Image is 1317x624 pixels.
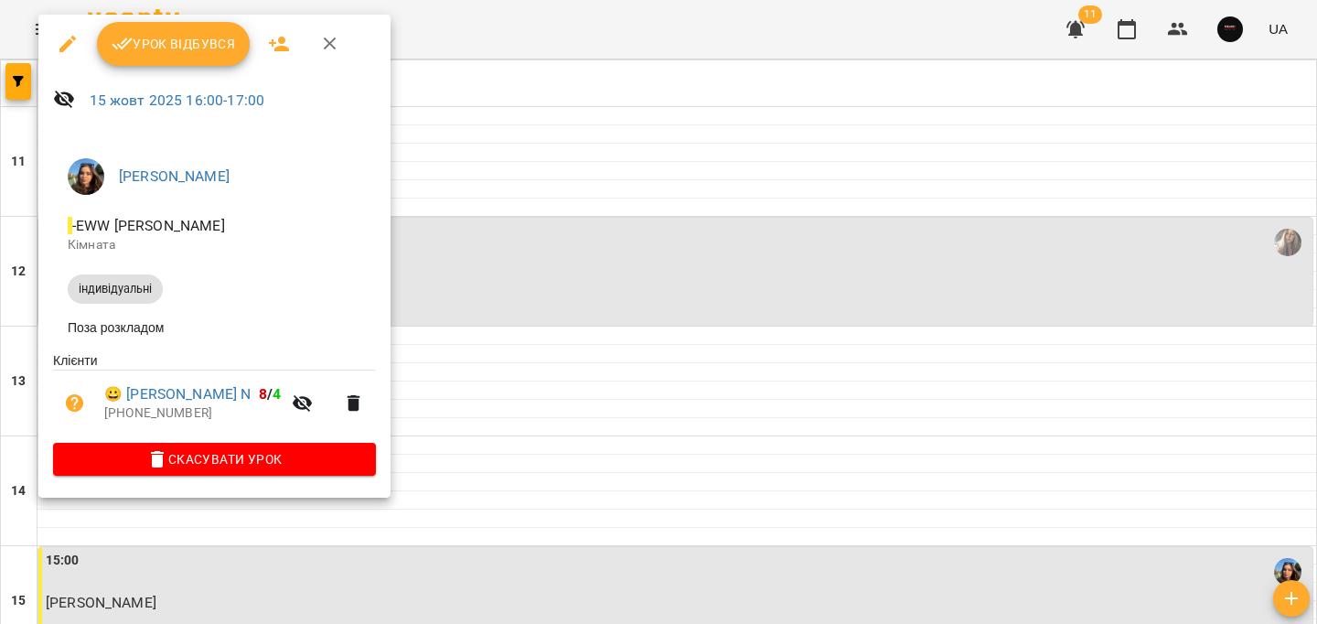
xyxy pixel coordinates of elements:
button: Урок відбувся [97,22,251,66]
span: 8 [259,385,267,403]
button: Візит ще не сплачено. Додати оплату? [53,382,97,425]
li: Поза розкладом [53,311,376,344]
a: [PERSON_NAME] [119,167,230,185]
a: 15 жовт 2025 16:00-17:00 [90,91,265,109]
ul: Клієнти [53,351,376,443]
b: / [259,385,281,403]
a: 😀 [PERSON_NAME] N [104,383,252,405]
p: Кімната [68,236,361,254]
img: 11d839d777b43516e4e2c1a6df0945d0.jpeg [68,158,104,195]
span: - EWW [PERSON_NAME] [68,217,229,234]
p: [PHONE_NUMBER] [104,404,281,423]
span: Скасувати Урок [68,448,361,470]
button: Скасувати Урок [53,443,376,476]
span: 4 [273,385,281,403]
span: індивідуальні [68,281,163,297]
span: Урок відбувся [112,33,236,55]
